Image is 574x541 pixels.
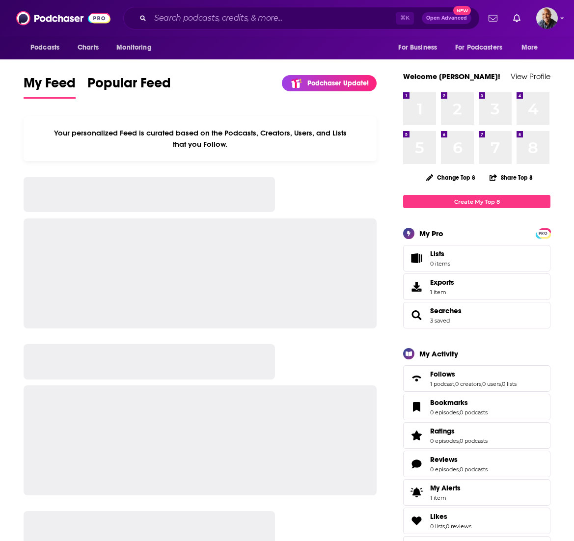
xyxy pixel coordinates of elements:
[407,280,426,294] span: Exports
[403,302,550,328] span: Searches
[430,427,455,435] span: Ratings
[430,466,459,473] a: 0 episodes
[407,372,426,385] a: Follows
[501,380,502,387] span: ,
[419,349,458,358] div: My Activity
[123,7,480,29] div: Search podcasts, credits, & more...
[460,466,488,473] a: 0 podcasts
[536,7,558,29] span: Logged in as EricBarnett-SupportingCast
[403,72,500,81] a: Welcome [PERSON_NAME]!
[430,398,468,407] span: Bookmarks
[482,380,501,387] a: 0 users
[403,508,550,534] span: Likes
[430,494,461,501] span: 1 item
[430,370,455,379] span: Follows
[430,484,461,492] span: My Alerts
[403,394,550,420] span: Bookmarks
[407,486,426,499] span: My Alerts
[455,41,502,54] span: For Podcasters
[430,455,458,464] span: Reviews
[459,466,460,473] span: ,
[24,75,76,99] a: My Feed
[430,249,450,258] span: Lists
[485,10,501,27] a: Show notifications dropdown
[537,229,549,237] a: PRO
[24,116,377,161] div: Your personalized Feed is curated based on the Podcasts, Creators, Users, and Lists that you Follow.
[430,260,450,267] span: 0 items
[109,38,164,57] button: open menu
[403,422,550,449] span: Ratings
[24,38,72,57] button: open menu
[307,79,369,87] p: Podchaser Update!
[430,512,471,521] a: Likes
[16,9,110,27] img: Podchaser - Follow, Share and Rate Podcasts
[403,365,550,392] span: Follows
[430,278,454,287] span: Exports
[430,512,447,521] span: Likes
[391,38,449,57] button: open menu
[430,380,454,387] a: 1 podcast
[150,10,396,26] input: Search podcasts, credits, & more...
[430,306,462,315] a: Searches
[403,479,550,506] a: My Alerts
[71,38,105,57] a: Charts
[78,41,99,54] span: Charts
[420,171,481,184] button: Change Top 8
[403,451,550,477] span: Reviews
[430,398,488,407] a: Bookmarks
[396,12,414,25] span: ⌘ K
[515,38,550,57] button: open menu
[446,523,471,530] a: 0 reviews
[407,400,426,414] a: Bookmarks
[430,409,459,416] a: 0 episodes
[426,16,467,21] span: Open Advanced
[459,437,460,444] span: ,
[455,380,481,387] a: 0 creators
[403,195,550,208] a: Create My Top 8
[430,427,488,435] a: Ratings
[521,41,538,54] span: More
[407,429,426,442] a: Ratings
[430,523,445,530] a: 0 lists
[116,41,151,54] span: Monitoring
[430,317,450,324] a: 3 saved
[509,10,524,27] a: Show notifications dropdown
[459,409,460,416] span: ,
[453,6,471,15] span: New
[445,523,446,530] span: ,
[407,514,426,528] a: Likes
[87,75,171,97] span: Popular Feed
[430,289,454,296] span: 1 item
[460,437,488,444] a: 0 podcasts
[454,380,455,387] span: ,
[407,308,426,322] a: Searches
[430,249,444,258] span: Lists
[403,273,550,300] a: Exports
[460,409,488,416] a: 0 podcasts
[430,437,459,444] a: 0 episodes
[87,75,171,99] a: Popular Feed
[430,370,517,379] a: Follows
[403,245,550,271] a: Lists
[537,230,549,237] span: PRO
[407,457,426,471] a: Reviews
[449,38,517,57] button: open menu
[511,72,550,81] a: View Profile
[422,12,471,24] button: Open AdvancedNew
[536,7,558,29] button: Show profile menu
[536,7,558,29] img: User Profile
[481,380,482,387] span: ,
[398,41,437,54] span: For Business
[407,251,426,265] span: Lists
[502,380,517,387] a: 0 lists
[30,41,59,54] span: Podcasts
[24,75,76,97] span: My Feed
[419,229,443,238] div: My Pro
[489,168,533,187] button: Share Top 8
[430,455,488,464] a: Reviews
